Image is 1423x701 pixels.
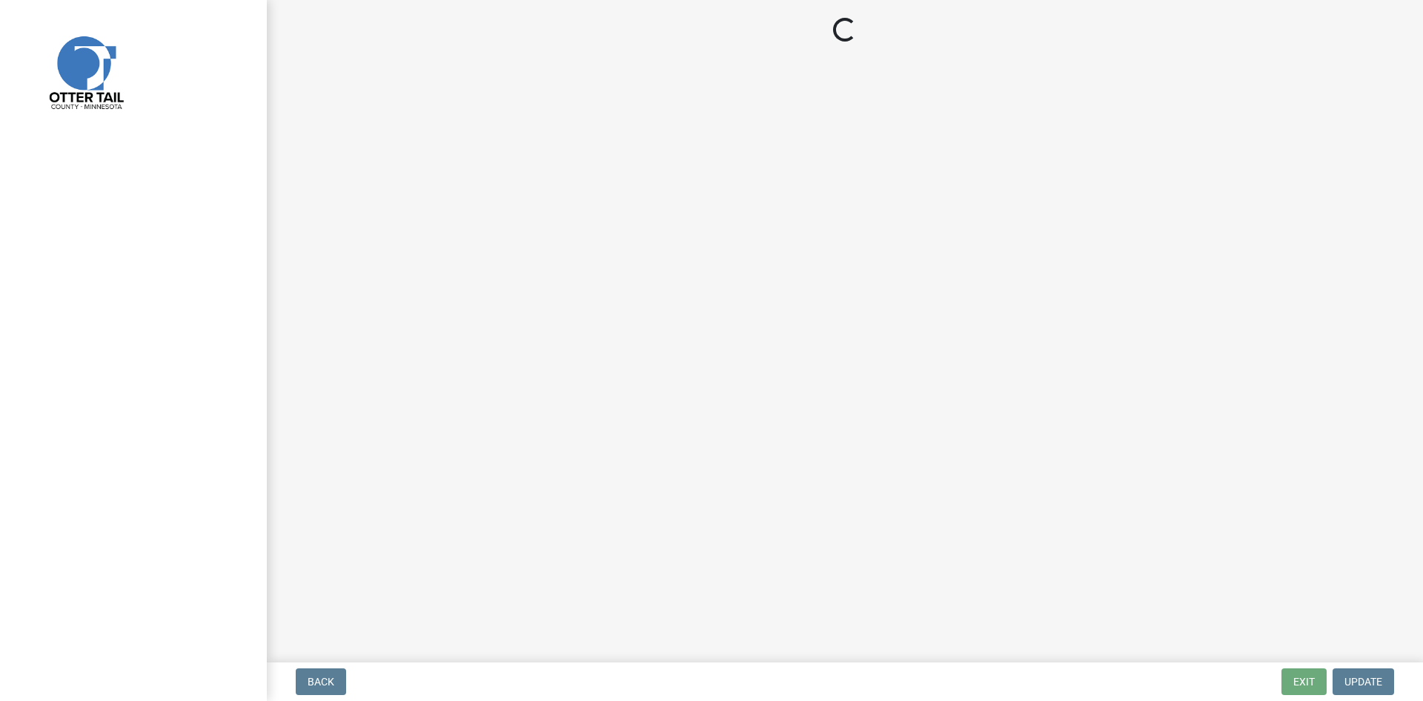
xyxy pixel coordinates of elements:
span: Back [308,676,334,688]
button: Exit [1281,668,1327,695]
button: Back [296,668,346,695]
span: Update [1344,676,1382,688]
button: Update [1333,668,1394,695]
img: Otter Tail County, Minnesota [30,16,141,127]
